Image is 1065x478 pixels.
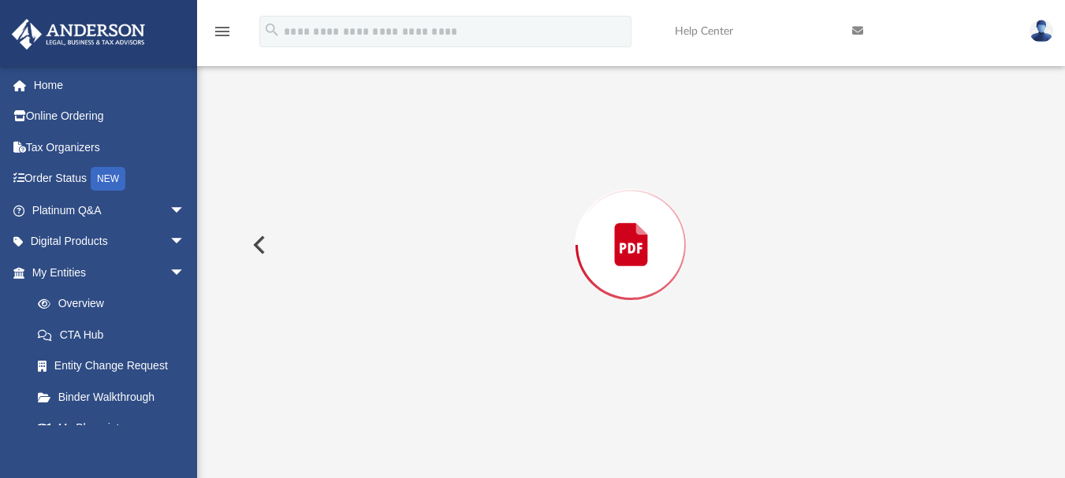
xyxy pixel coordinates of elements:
a: Tax Organizers [11,132,209,163]
a: My Entitiesarrow_drop_down [11,257,209,288]
a: CTA Hub [22,319,209,350]
a: Online Ordering [11,101,209,132]
a: Platinum Q&Aarrow_drop_down [11,195,209,226]
a: Order StatusNEW [11,163,209,195]
span: arrow_drop_down [169,195,201,227]
i: menu [213,22,232,41]
a: Home [11,69,209,101]
a: Binder Walkthrough [22,381,209,413]
div: NEW [91,167,125,191]
img: User Pic [1030,20,1053,43]
i: search [263,21,281,39]
a: menu [213,30,232,41]
img: Anderson Advisors Platinum Portal [7,19,150,50]
span: arrow_drop_down [169,257,201,289]
a: Entity Change Request [22,350,209,382]
span: arrow_drop_down [169,226,201,258]
a: Overview [22,288,209,320]
button: Previous File [240,223,275,267]
a: Digital Productsarrow_drop_down [11,226,209,258]
a: My Blueprint [22,413,201,444]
